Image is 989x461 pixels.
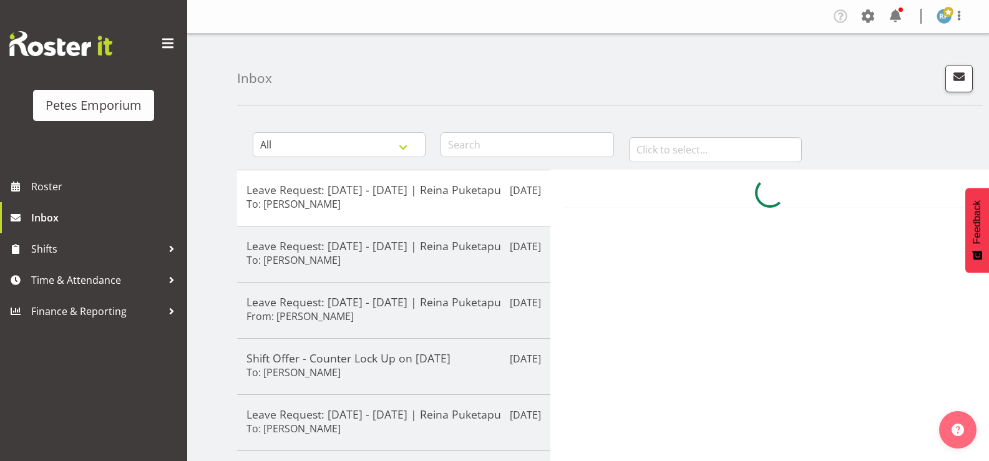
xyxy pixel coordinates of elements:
[510,295,541,310] p: [DATE]
[246,310,354,323] h6: From: [PERSON_NAME]
[31,208,181,227] span: Inbox
[510,183,541,198] p: [DATE]
[246,351,541,365] h5: Shift Offer - Counter Lock Up on [DATE]
[510,351,541,366] p: [DATE]
[510,239,541,254] p: [DATE]
[31,240,162,258] span: Shifts
[46,96,142,115] div: Petes Emporium
[31,271,162,289] span: Time & Attendance
[952,424,964,436] img: help-xxl-2.png
[246,183,541,197] h5: Leave Request: [DATE] - [DATE] | Reina Puketapu
[937,9,952,24] img: reina-puketapu721.jpg
[246,295,541,309] h5: Leave Request: [DATE] - [DATE] | Reina Puketapu
[246,407,541,421] h5: Leave Request: [DATE] - [DATE] | Reina Puketapu
[237,71,272,85] h4: Inbox
[246,198,341,210] h6: To: [PERSON_NAME]
[9,31,112,56] img: Rosterit website logo
[441,132,613,157] input: Search
[965,188,989,273] button: Feedback - Show survey
[31,302,162,321] span: Finance & Reporting
[31,177,181,196] span: Roster
[246,239,541,253] h5: Leave Request: [DATE] - [DATE] | Reina Puketapu
[972,200,983,244] span: Feedback
[629,137,802,162] input: Click to select...
[246,422,341,435] h6: To: [PERSON_NAME]
[246,366,341,379] h6: To: [PERSON_NAME]
[246,254,341,266] h6: To: [PERSON_NAME]
[510,407,541,422] p: [DATE]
